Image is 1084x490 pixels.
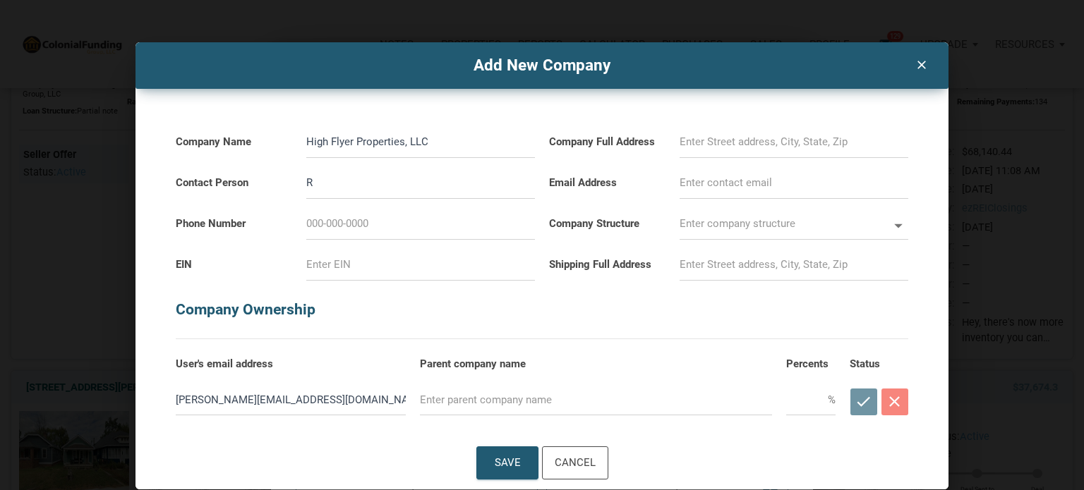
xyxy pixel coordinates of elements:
input: Enter parent company name [420,384,772,415]
label: Company Structure [549,199,666,234]
button: clear [903,49,939,76]
label: Email Address [549,158,666,193]
i: clear [913,54,929,72]
button: Cancel [542,446,608,479]
span: % [828,388,836,411]
h4: Add New Company [146,54,938,78]
input: 000-000-0000 [306,208,535,240]
input: Enter Street address, City, State, Zip [680,126,908,158]
label: EIN [176,240,292,275]
input: Enter EIN [306,249,535,281]
input: Enter contact person name [306,167,535,199]
label: Percents [786,339,836,374]
div: Save [494,453,520,472]
h5: Company Ownership [176,281,909,325]
label: Shipping Full Address [549,240,666,275]
input: Enter contact email [176,384,406,415]
label: Status [850,339,908,374]
label: Contact Person [176,158,292,193]
label: Company Name [176,117,292,152]
label: Company Full Address [549,117,666,152]
input: Enter Street address, City, State, Zip [680,249,908,281]
input: Enter company structure [680,208,888,240]
button: Save [476,446,538,479]
input: Enter company name [306,126,535,158]
label: Parent company name [420,339,772,374]
label: User's email address [176,339,406,374]
div: Cancel [555,453,596,472]
label: Phone Number [176,199,292,234]
input: Enter contact email [680,167,908,199]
